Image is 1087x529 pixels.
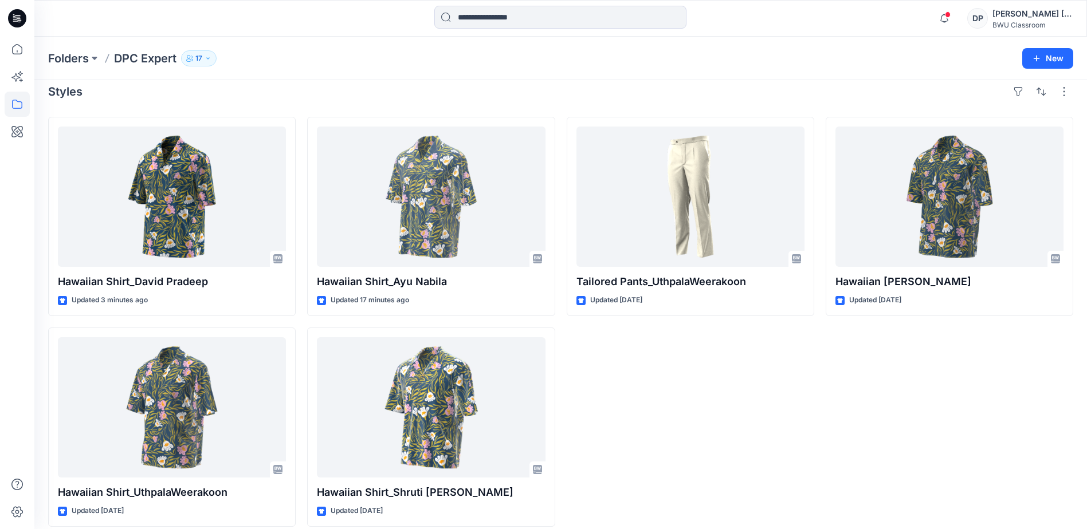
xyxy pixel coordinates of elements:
[1022,48,1073,69] button: New
[317,484,545,500] p: Hawaiian Shirt_Shruti [PERSON_NAME]
[317,274,545,290] p: Hawaiian Shirt_Ayu Nabila
[576,274,805,290] p: Tailored Pants_UthpalaWeerakoon
[195,52,202,65] p: 17
[331,505,383,517] p: Updated [DATE]
[48,50,89,66] a: Folders
[48,85,83,98] h4: Styles
[317,127,545,267] a: Hawaiian Shirt_Ayu Nabila
[58,337,286,477] a: Hawaiian Shirt_UthpalaWeerakoon
[331,294,409,306] p: Updated 17 minutes ago
[835,127,1064,267] a: Hawaiian Shirt_Lisha Sanders
[72,294,148,306] p: Updated 3 minutes ago
[590,294,642,306] p: Updated [DATE]
[317,337,545,477] a: Hawaiian Shirt_Shruti Rathor
[967,8,988,29] div: DP
[992,7,1073,21] div: [PERSON_NAME] [PERSON_NAME]
[849,294,901,306] p: Updated [DATE]
[114,50,176,66] p: DPC Expert
[181,50,217,66] button: 17
[835,274,1064,290] p: Hawaiian [PERSON_NAME]
[992,21,1073,29] div: BWU Classroom
[72,505,124,517] p: Updated [DATE]
[576,127,805,267] a: Tailored Pants_UthpalaWeerakoon
[58,274,286,290] p: Hawaiian Shirt_David Pradeep
[58,484,286,500] p: Hawaiian Shirt_UthpalaWeerakoon
[58,127,286,267] a: Hawaiian Shirt_David Pradeep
